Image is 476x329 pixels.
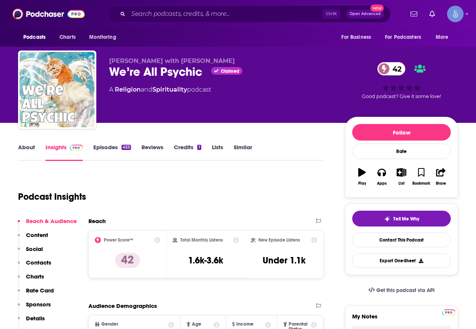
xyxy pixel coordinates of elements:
[59,32,76,43] span: Charts
[26,259,51,266] p: Contacts
[26,315,45,322] p: Details
[372,163,391,190] button: Apps
[408,8,420,20] a: Show notifications dropdown
[12,7,85,21] img: Podchaser - Follow, Share and Rate Podcasts
[88,217,106,225] h2: Reach
[93,144,131,161] a: Episodes453
[336,30,380,44] button: open menu
[115,86,141,93] a: Religion
[352,163,372,190] button: Play
[18,30,55,44] button: open menu
[152,86,187,93] a: Spirituality
[322,9,340,19] span: Ctrl K
[192,322,201,327] span: Age
[352,253,451,268] button: Export One-Sheet
[234,144,252,161] a: Similar
[352,124,451,141] button: Follow
[88,302,157,309] h2: Audience Demographics
[341,32,371,43] span: For Business
[436,32,449,43] span: More
[23,32,46,43] span: Podcasts
[197,145,201,150] div: 1
[26,301,51,308] p: Sponsors
[352,144,451,159] div: Rate
[411,163,431,190] button: Bookmark
[26,231,48,239] p: Content
[18,191,86,202] h1: Podcast Insights
[212,144,223,161] a: Lists
[101,322,118,327] span: Gender
[352,233,451,247] a: Contact This Podcast
[26,217,77,225] p: Reach & Audience
[104,237,133,243] h2: Power Score™
[362,93,441,99] span: Good podcast? Give it some love!
[352,211,451,226] button: tell me why sparkleTell Me Why
[263,255,306,266] h3: Under 1.1k
[221,69,239,73] span: Claimed
[447,6,464,22] img: User Profile
[18,245,43,259] button: Social
[18,273,44,287] button: Charts
[55,30,80,44] a: Charts
[128,8,322,20] input: Search podcasts, credits, & more...
[362,281,441,300] a: Get this podcast via API
[46,144,83,161] a: InsightsPodchaser Pro
[20,52,95,127] img: We’re All Psychic
[89,32,116,43] span: Monitoring
[398,181,405,186] div: List
[180,237,223,243] h2: Total Monthly Listens
[350,12,381,16] span: Open Advanced
[436,181,446,186] div: Share
[447,6,464,22] button: Show profile menu
[431,163,451,190] button: Share
[393,216,419,222] span: Tell Me Why
[377,62,405,75] a: 42
[426,8,438,20] a: Show notifications dropdown
[18,144,35,161] a: About
[377,181,387,186] div: Apps
[18,231,48,245] button: Content
[115,253,140,268] p: 42
[447,6,464,22] span: Logged in as Spiral5-G1
[18,315,45,329] button: Details
[412,181,430,186] div: Bookmark
[346,9,384,18] button: Open AdvancedNew
[141,144,163,161] a: Reviews
[26,273,44,280] p: Charts
[109,57,235,64] span: [PERSON_NAME] with [PERSON_NAME]
[109,85,211,94] div: A podcast
[430,30,458,44] button: open menu
[26,287,54,294] p: Rate Card
[385,32,421,43] span: For Podcasters
[345,57,458,104] div: 42Good podcast? Give it some love!
[376,287,435,294] span: Get this podcast via API
[141,86,152,93] span: and
[122,145,131,150] div: 453
[384,216,390,222] img: tell me why sparkle
[358,181,366,186] div: Play
[352,313,451,326] label: My Notes
[70,145,83,151] img: Podchaser Pro
[188,255,223,266] h3: 1.6k-3.6k
[18,217,77,231] button: Reach & Audience
[385,62,405,75] span: 42
[370,5,384,12] span: New
[108,5,391,23] div: Search podcasts, credits, & more...
[174,144,201,161] a: Credits1
[18,287,54,301] button: Rate Card
[84,30,126,44] button: open menu
[442,308,455,315] a: Pro website
[392,163,411,190] button: List
[380,30,432,44] button: open menu
[259,237,300,243] h2: New Episode Listens
[18,259,51,273] button: Contacts
[236,322,254,327] span: Income
[442,309,455,315] img: Podchaser Pro
[26,245,43,252] p: Social
[18,301,51,315] button: Sponsors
